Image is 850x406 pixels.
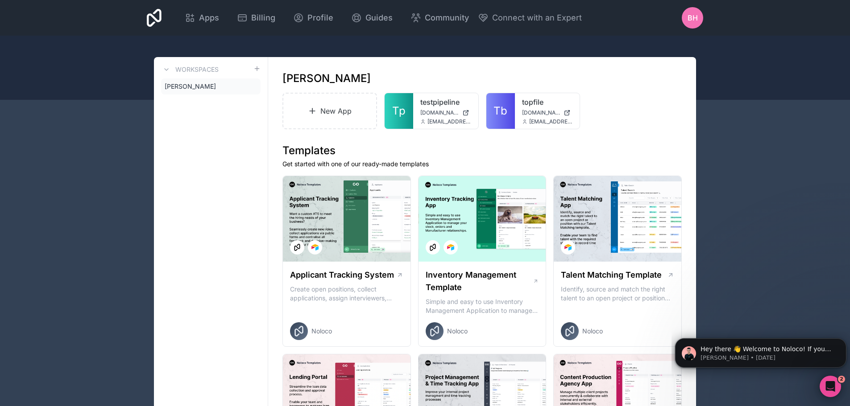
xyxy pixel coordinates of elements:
span: Guides [365,12,393,24]
h1: [PERSON_NAME] [282,71,371,86]
a: Community [403,8,476,28]
button: Connect with an Expert [478,12,582,24]
a: Tb [486,93,515,129]
a: [DOMAIN_NAME] [522,109,573,116]
a: [PERSON_NAME] [161,78,261,94]
span: Apps [199,12,219,24]
span: Tb [493,104,507,118]
span: Noloco [582,327,603,336]
a: Tp [385,93,413,129]
iframe: Intercom live chat [820,376,841,397]
span: Billing [251,12,275,24]
h1: Templates [282,144,682,158]
h1: Talent Matching Template [561,269,662,281]
span: [EMAIL_ADDRESS][DOMAIN_NAME] [427,118,471,125]
iframe: Intercom notifications message [672,320,850,382]
img: Airtable Logo [564,244,572,251]
span: 2 [838,376,845,383]
p: Get started with one of our ready-made templates [282,160,682,168]
p: Identify, source and match the right talent to an open project or position with our Talent Matchi... [561,285,674,303]
a: Workspaces [161,64,219,75]
p: Create open positions, collect applications, assign interviewers, centralise candidate feedback a... [290,285,403,303]
span: Profile [307,12,333,24]
h3: Workspaces [175,65,219,74]
span: Noloco [311,327,332,336]
a: New App [282,93,377,129]
h1: Inventory Management Template [426,269,533,294]
span: Noloco [447,327,468,336]
a: testpipeline [420,97,471,107]
a: Billing [230,8,282,28]
a: Guides [344,8,400,28]
h1: Applicant Tracking System [290,269,394,281]
span: Tp [392,104,406,118]
p: Simple and easy to use Inventory Management Application to manage your stock, orders and Manufact... [426,297,539,315]
a: Apps [178,8,226,28]
a: Profile [286,8,340,28]
span: BH [688,12,698,23]
span: Connect with an Expert [492,12,582,24]
span: [DOMAIN_NAME] [420,109,459,116]
span: Community [425,12,469,24]
span: [EMAIL_ADDRESS][DOMAIN_NAME] [529,118,573,125]
a: [DOMAIN_NAME] [420,109,471,116]
a: topfile [522,97,573,107]
img: Airtable Logo [447,244,454,251]
span: [DOMAIN_NAME] [522,109,560,116]
img: Airtable Logo [311,244,319,251]
span: [PERSON_NAME] [165,82,216,91]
